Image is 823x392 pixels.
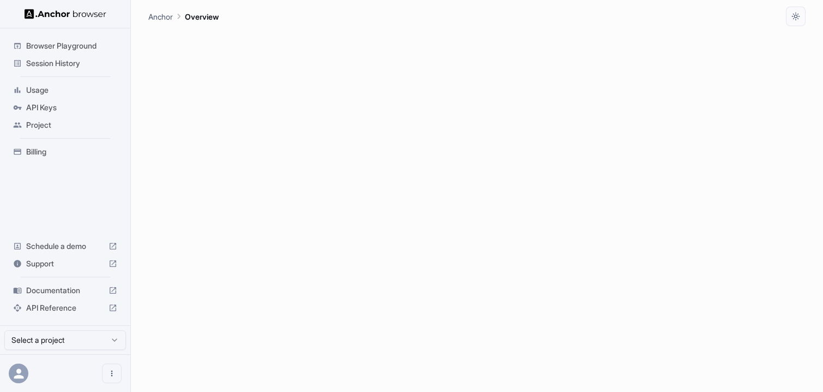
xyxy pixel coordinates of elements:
span: Documentation [26,285,104,296]
span: Usage [26,85,117,96]
div: Documentation [9,282,122,299]
span: Schedule a demo [26,241,104,252]
span: Session History [26,58,117,69]
div: API Keys [9,99,122,116]
p: Anchor [148,11,173,22]
span: Project [26,120,117,130]
div: Usage [9,81,122,99]
div: Browser Playground [9,37,122,55]
img: Anchor Logo [25,9,106,19]
span: Support [26,258,104,269]
div: Project [9,116,122,134]
div: API Reference [9,299,122,317]
p: Overview [185,11,219,22]
div: Support [9,255,122,272]
span: API Reference [26,302,104,313]
span: Billing [26,146,117,157]
span: Browser Playground [26,40,117,51]
div: Schedule a demo [9,237,122,255]
nav: breadcrumb [148,10,219,22]
span: API Keys [26,102,117,113]
div: Billing [9,143,122,161]
button: Open menu [102,364,122,383]
div: Session History [9,55,122,72]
